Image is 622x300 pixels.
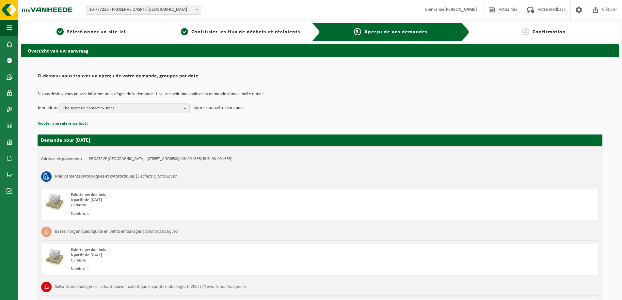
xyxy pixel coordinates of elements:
[59,103,190,113] button: Choisissez un contact existant
[71,193,106,197] span: Palette perdue bois
[55,227,178,237] h3: Bases inorganiques liquide en petits emballages |
[55,171,177,182] h3: Médicaments cytotoxiques et cytostatiques |
[533,29,566,35] span: Confirmation
[444,7,477,12] strong: [PERSON_NAME]
[181,28,188,35] span: 2
[174,28,307,36] a: 2Choisissiez les flux de déchets et récipients
[191,29,300,35] span: Choisissiez les flux de déchets et récipients
[41,138,90,143] strong: Demande pour [DATE]
[41,157,82,161] strong: Adresse de placement:
[56,28,64,35] span: 1
[38,73,602,82] h2: Ci-dessous vous trouvez un aperçu de votre demande, groupée par date.
[71,198,102,202] strong: à partir de [DATE]
[89,156,232,162] td: PROSERVE [GEOGRAPHIC_DATA], [STREET_ADDRESS] (03-091655/BUS, 03-091655)
[71,266,346,272] div: Nombre: 1
[67,29,125,35] span: Sélectionner un site ici
[38,119,88,128] button: Ajouter une référence (opt.)
[191,103,244,113] p: informer sur cette demande.
[86,5,200,15] span: 10-777223 - PROSERVE DASRI - PARIS 12EME ARRONDISSEMENT
[71,211,346,216] div: Nombre: 1
[137,174,177,179] i: Déchets cytotoxiques
[63,103,181,113] span: Choisissez un contact existant
[145,229,178,234] i: Solutions basiques
[522,28,529,35] span: 4
[71,258,346,263] div: Livraison
[24,28,158,36] a: 1Sélectionner un site ici
[354,28,361,35] span: 3
[45,247,64,267] img: LP-PA-00000-WDN-11.png
[71,253,102,257] strong: à partir de [DATE]
[204,284,247,289] i: Solvants non-halogénés
[38,103,57,113] p: Je voudrais
[71,248,106,252] span: Palette perdue bois
[38,92,602,97] p: Si vous désirez vous pouvez informer un collègue de la demande. Il va recevoir une copie de la de...
[45,192,64,212] img: LP-PA-00000-WDN-11.png
[21,44,619,57] h2: Overzicht van uw aanvraag
[87,5,200,14] span: 10-777223 - PROSERVE DASRI - PARIS 12EME ARRONDISSEMENT
[55,282,247,292] h3: Solvants non halogénés - à haut pouvoir calorifique en petits emballages (<200L) |
[71,203,346,208] div: Livraison
[364,29,427,35] span: Aperçu de vos demandes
